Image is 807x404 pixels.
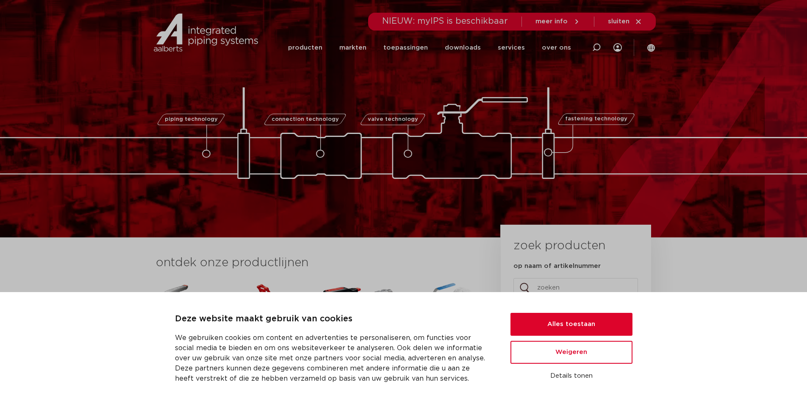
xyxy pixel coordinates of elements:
button: Alles toestaan [510,313,632,336]
a: downloads [445,31,481,65]
a: services [498,31,525,65]
h3: ontdek onze productlijnen [156,254,472,271]
a: sluiten [608,18,642,25]
input: zoeken [513,278,638,298]
label: op naam of artikelnummer [513,262,601,270]
span: sluiten [608,18,630,25]
a: toepassingen [383,31,428,65]
span: valve technology [368,117,418,122]
nav: Menu [288,31,571,65]
span: NIEUW: myIPS is beschikbaar [382,17,508,25]
a: over ons [542,31,571,65]
button: Details tonen [510,369,632,383]
a: meer info [535,18,580,25]
div: my IPS [613,31,622,65]
a: producten [288,31,322,65]
span: meer info [535,18,568,25]
span: connection technology [271,117,338,122]
a: markten [339,31,366,65]
p: We gebruiken cookies om content en advertenties te personaliseren, om functies voor social media ... [175,333,490,384]
button: Weigeren [510,341,632,364]
span: fastening technology [565,117,627,122]
p: Deze website maakt gebruik van cookies [175,312,490,326]
h3: zoek producten [513,237,605,254]
span: piping technology [165,117,218,122]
